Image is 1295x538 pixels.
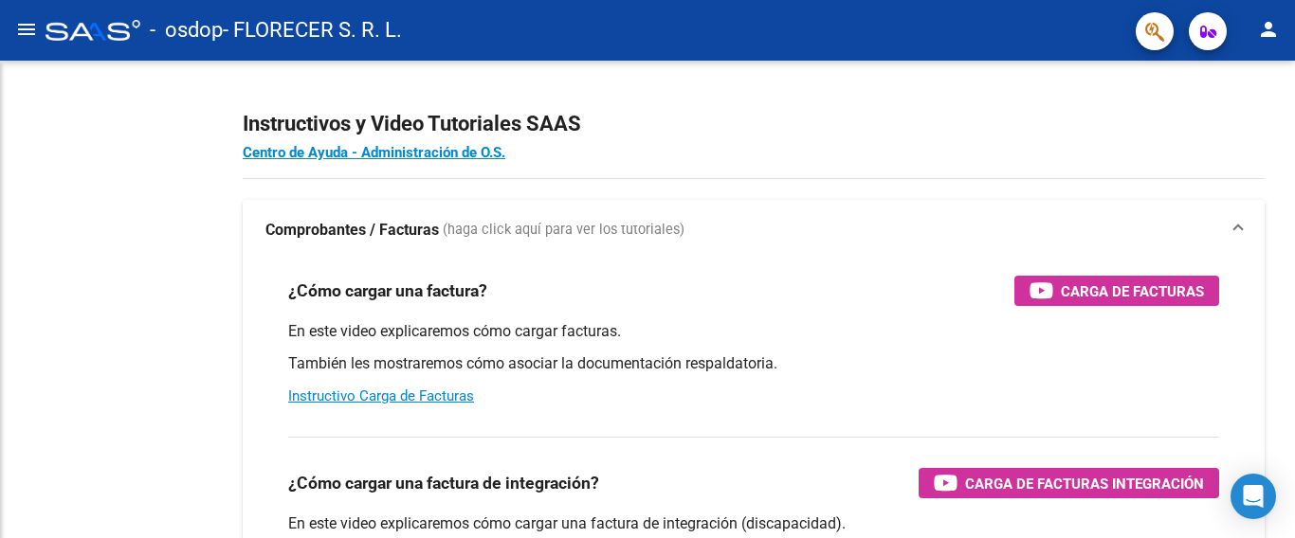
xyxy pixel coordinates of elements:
[243,200,1265,260] mat-expansion-panel-header: Comprobantes / Facturas (haga click aquí para ver los tutoriales)
[919,468,1219,498] button: Carga de Facturas Integración
[288,387,474,404] a: Instructivo Carga de Facturas
[243,106,1265,142] h2: Instructivos y Video Tutoriales SAAS
[965,472,1204,495] span: Carga de Facturas Integración
[443,220,684,241] span: (haga click aquí para ver los tutoriales)
[265,220,439,241] strong: Comprobantes / Facturas
[243,144,505,161] a: Centro de Ayuda - Administración de O.S.
[288,513,1219,534] p: En este video explicaremos cómo cargar una factura de integración (discapacidad).
[288,321,1219,342] p: En este video explicaremos cómo cargar facturas.
[1231,474,1276,519] div: Open Intercom Messenger
[288,470,599,496] h3: ¿Cómo cargar una factura de integración?
[15,18,38,41] mat-icon: menu
[1257,18,1280,41] mat-icon: person
[223,9,402,51] span: - FLORECER S. R. L.
[1061,279,1204,303] span: Carga de Facturas
[288,353,1219,374] p: También les mostraremos cómo asociar la documentación respaldatoria.
[150,9,223,51] span: - osdop
[1014,276,1219,306] button: Carga de Facturas
[288,278,487,304] h3: ¿Cómo cargar una factura?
